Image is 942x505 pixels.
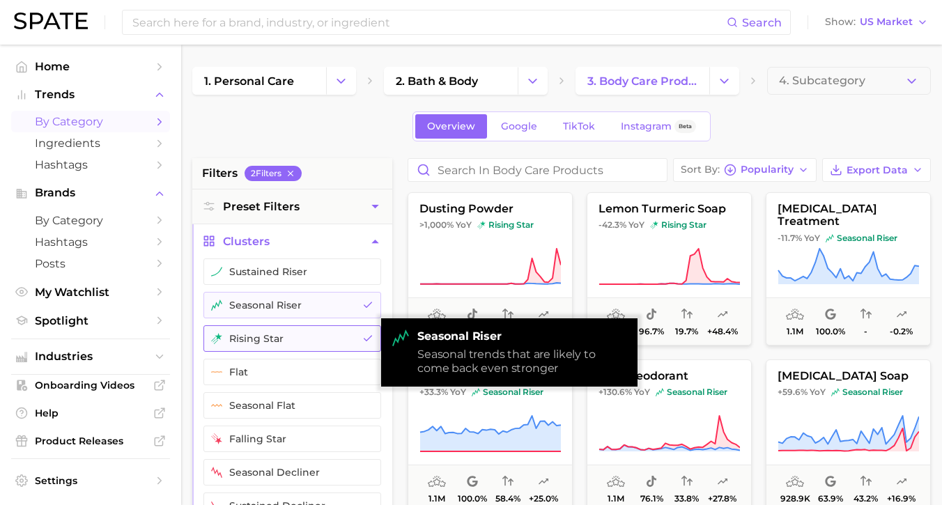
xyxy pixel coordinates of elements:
span: -11.7% [778,233,802,243]
a: Ingredients [11,132,170,154]
span: popularity predicted growth: Very Likely [538,474,549,490]
span: [MEDICAL_DATA] soap [766,370,930,382]
button: flat [203,359,381,385]
input: Search in body care products [408,159,667,181]
button: 4. Subcategory [767,67,931,95]
input: Search here for a brand, industry, or ingredient [131,10,727,34]
span: My Watchlist [35,286,146,299]
span: popularity share: TikTok [646,474,657,490]
span: average monthly popularity: High Popularity [607,306,625,323]
span: average monthly popularity: Medium Popularity [607,474,625,490]
a: Home [11,56,170,77]
button: falling star [203,426,381,452]
span: Spotlight [35,314,146,327]
span: TikTok [563,121,595,132]
button: rising star [203,325,381,352]
span: Preset Filters [223,200,300,213]
a: InstagramBeta [609,114,708,139]
button: Change Category [518,67,548,95]
span: Home [35,60,146,73]
span: Search [742,16,782,29]
span: YoY [804,233,820,244]
span: YoY [628,219,644,231]
a: Product Releases [11,430,170,451]
span: 1.1m [608,494,624,504]
span: popularity predicted growth: Likely [896,474,907,490]
img: seasonal riser [392,329,409,346]
span: 3. body care products [587,75,697,88]
a: Google [489,114,549,139]
button: Clusters [192,224,392,258]
button: Brands [11,182,170,203]
span: -42.3% [599,219,626,230]
span: average monthly popularity: High Popularity [428,306,446,323]
span: popularity convergence: Low Convergence [681,474,693,490]
span: - [864,327,867,336]
button: lemon turmeric soap-42.3% YoYrising starrising star5.0m96.7%19.7%+48.4% [587,192,752,345]
span: Ingredients [35,137,146,150]
button: Sort ByPopularity [673,158,817,182]
span: 2. bath & body [396,75,478,88]
button: sustained riser [203,258,381,285]
a: 1. personal care [192,67,326,95]
span: seasonal riser [826,233,897,244]
a: Hashtags [11,231,170,253]
span: Clusters [223,235,270,248]
div: Seasonal trends that are likely to come back even stronger [417,348,626,375]
span: +16.9% [887,494,916,504]
button: Change Category [709,67,739,95]
button: seasonal flat [203,392,381,419]
span: YoY [450,387,466,398]
a: by Category [11,111,170,132]
strong: seasonal riser [417,329,626,343]
span: Google [501,121,537,132]
span: by Category [35,115,146,128]
span: 63.9% [818,494,843,504]
span: +27.8% [708,494,736,504]
span: 1.1m [428,494,445,504]
button: [MEDICAL_DATA] treatment-11.7% YoYseasonal riserseasonal riser1.1m100.0%--0.2% [766,192,931,345]
a: 2. bath & body [384,67,518,95]
a: My Watchlist [11,281,170,303]
a: Settings [11,470,170,491]
button: Change Category [326,67,356,95]
button: Trends [11,84,170,105]
a: Hashtags [11,154,170,176]
button: Export Data [822,158,931,182]
span: popularity predicted growth: Likely [717,474,728,490]
span: average monthly popularity: Medium Popularity [786,474,804,490]
span: popularity predicted growth: Likely [717,306,728,323]
span: seasonal riser [656,387,727,398]
span: Hashtags [35,158,146,171]
span: Sort By [681,166,720,173]
span: 100.0% [458,494,487,504]
span: foot deodorant [587,370,751,382]
span: Help [35,407,146,419]
button: Industries [11,346,170,367]
span: popularity share: Google [825,474,836,490]
span: +130.6% [599,387,632,397]
span: Onboarding Videos [35,379,146,391]
button: seasonal decliner [203,459,381,485]
span: popularity convergence: Insufficient Data [860,306,872,323]
img: SPATE [14,13,88,29]
span: Industries [35,350,146,363]
span: dusting powder [408,203,572,215]
img: seasonal riser [656,388,664,396]
span: Overview [427,121,475,132]
a: Posts [11,253,170,274]
span: Brands [35,187,146,199]
img: seasonal decliner [211,467,222,478]
a: TikTok [551,114,607,139]
img: seasonal riser [826,234,834,242]
span: Settings [35,474,146,487]
a: Onboarding Videos [11,375,170,396]
span: >1,000% [419,219,454,230]
span: Instagram [621,121,672,132]
span: Trends [35,88,146,101]
span: popularity predicted growth: Uncertain [538,306,549,323]
span: +25.0% [529,494,558,504]
a: Spotlight [11,310,170,332]
span: popularity convergence: Very Low Convergence [681,306,693,323]
img: rising star [650,221,658,229]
